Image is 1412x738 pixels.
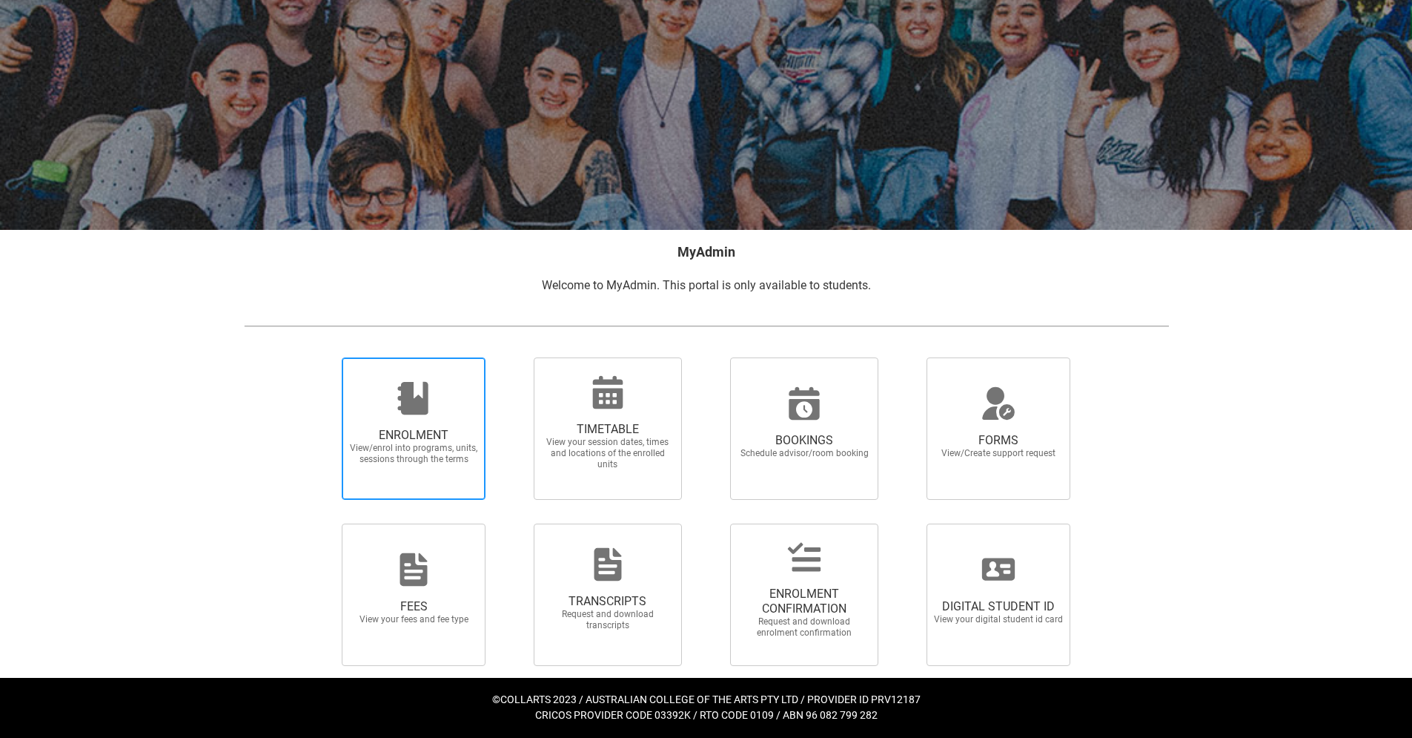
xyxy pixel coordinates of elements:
h2: MyAdmin [244,242,1169,262]
span: TRANSCRIPTS [543,594,673,609]
span: View your fees and fee type [348,614,479,625]
span: DIGITAL STUDENT ID [933,599,1064,614]
span: FORMS [933,433,1064,448]
span: View your digital student id card [933,614,1064,625]
span: View/enrol into programs, units, sessions through the terms [348,443,479,465]
span: ENROLMENT CONFIRMATION [739,587,869,616]
span: TIMETABLE [543,422,673,437]
span: BOOKINGS [739,433,869,448]
span: ENROLMENT [348,428,479,443]
span: FEES [348,599,479,614]
span: Schedule advisor/room booking [739,448,869,459]
span: Welcome to MyAdmin. This portal is only available to students. [542,278,871,292]
span: Request and download transcripts [543,609,673,631]
span: View/Create support request [933,448,1064,459]
span: View your session dates, times and locations of the enrolled units [543,437,673,470]
span: Request and download enrolment confirmation [739,616,869,639]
